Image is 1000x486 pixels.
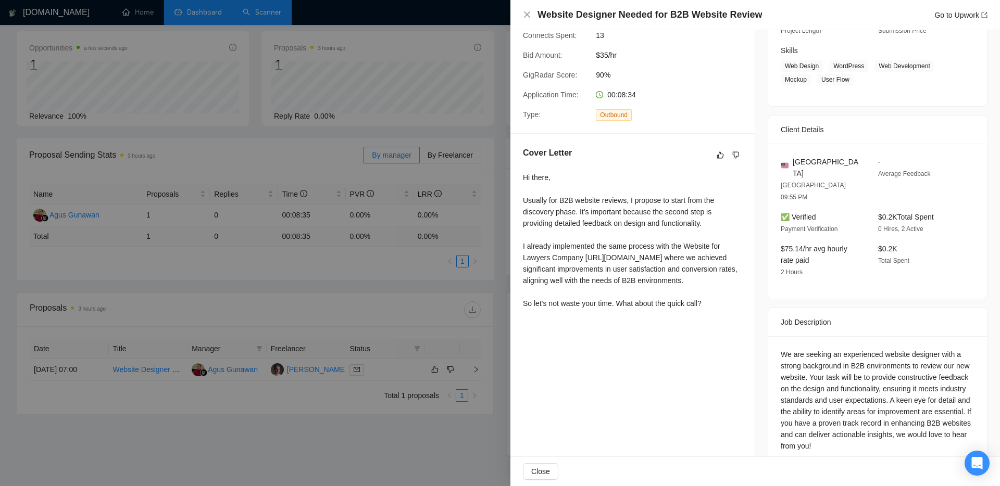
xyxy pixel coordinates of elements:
span: $35/hr [596,49,752,61]
span: close [523,10,531,19]
span: Total Spent [878,257,909,264]
div: Client Details [781,116,974,144]
span: Mockup [781,74,811,85]
span: [GEOGRAPHIC_DATA] [793,156,861,179]
div: Job Description [781,308,974,336]
span: User Flow [817,74,854,85]
span: Web Design [781,60,823,72]
span: WordPress [829,60,868,72]
span: ✅ Verified [781,213,816,221]
button: dislike [730,149,742,161]
span: $0.2K [878,245,897,253]
span: - [878,158,881,166]
span: 90% [596,69,752,81]
span: Close [531,466,550,477]
span: [GEOGRAPHIC_DATA] 09:55 PM [781,182,846,201]
span: export [981,12,988,18]
span: Project Length [781,27,821,34]
button: like [714,149,727,161]
span: GigRadar Score: [523,71,577,79]
span: Skills [781,46,798,55]
span: Web Development [874,60,934,72]
div: We are seeking an experienced website designer with a strong background in B2B environments to re... [781,349,974,452]
span: Payment Verification [781,225,838,233]
a: Go to Upworkexport [934,11,988,19]
span: dislike [732,151,740,159]
span: Submission Price [878,27,927,34]
button: Close [523,463,558,480]
h5: Cover Letter [523,147,572,159]
span: 0 Hires, 2 Active [878,225,923,233]
span: $75.14/hr avg hourly rate paid [781,245,847,264]
button: Close [523,10,531,19]
span: 00:08:34 [607,91,636,99]
span: 2 Hours [781,268,803,276]
span: Application Time: [523,91,579,99]
span: clock-circle [596,91,603,98]
div: Open Intercom Messenger [965,451,990,476]
img: 🇺🇸 [781,162,789,169]
span: 13 [596,30,752,41]
span: $0.2K Total Spent [878,213,934,221]
span: Connects Spent: [523,31,577,40]
span: Type: [523,110,541,119]
span: Outbound [596,109,632,121]
div: Hi there, Usually for B2B website reviews, I propose to start from the discovery phase. It's impo... [523,172,742,309]
h4: Website Designer Needed for B2B Website Review [537,8,762,21]
span: Average Feedback [878,170,931,177]
span: like [717,151,724,159]
span: Bid Amount: [523,51,562,59]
